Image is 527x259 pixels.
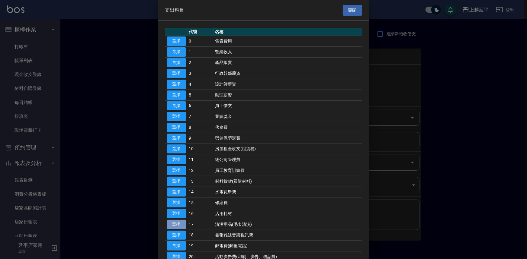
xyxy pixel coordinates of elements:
[165,7,185,13] span: 支出科目
[214,230,362,241] td: 書報雜誌音樂視訊費
[188,47,214,58] td: 1
[167,123,186,132] button: 選擇
[214,28,362,36] th: 名稱
[188,154,214,165] td: 11
[188,68,214,79] td: 3
[214,144,362,155] td: 房屋租金收支(租賃稅)
[214,90,362,101] td: 助理薪資
[167,144,186,154] button: 選擇
[188,230,214,241] td: 18
[188,58,214,68] td: 2
[167,90,186,100] button: 選擇
[167,198,186,208] button: 選擇
[188,90,214,101] td: 5
[167,209,186,219] button: 選擇
[214,165,362,176] td: 員工教育訓練費
[214,197,362,208] td: 修繕費
[214,176,362,187] td: 材料貨款(員購材料)
[214,187,362,198] td: 水電瓦斯費
[167,69,186,78] button: 選擇
[214,111,362,122] td: 業績獎金
[167,47,186,57] button: 選擇
[188,176,214,187] td: 13
[188,133,214,144] td: 9
[167,155,186,165] button: 選擇
[214,58,362,68] td: 產品販賣
[167,188,186,197] button: 選擇
[188,36,214,47] td: 0
[167,37,186,46] button: 選擇
[188,111,214,122] td: 7
[343,5,362,16] button: 關閉
[214,122,362,133] td: 伙食費
[188,187,214,198] td: 14
[167,101,186,111] button: 選擇
[188,122,214,133] td: 8
[167,242,186,251] button: 選擇
[188,79,214,90] td: 4
[167,112,186,122] button: 選擇
[188,219,214,230] td: 17
[214,133,362,144] td: 勞健保勞退費
[188,144,214,155] td: 10
[188,208,214,219] td: 16
[167,134,186,143] button: 選擇
[214,36,362,47] td: 售貨費用
[167,220,186,229] button: 選擇
[214,208,362,219] td: 店用耗材
[167,166,186,175] button: 選擇
[188,165,214,176] td: 12
[214,241,362,251] td: 郵電費(郵匯電話)
[188,241,214,251] td: 19
[188,101,214,112] td: 6
[214,47,362,58] td: 營業收入
[167,231,186,240] button: 選擇
[167,58,186,68] button: 選擇
[167,177,186,186] button: 選擇
[214,101,362,112] td: 員工借支
[214,68,362,79] td: 行政幹部薪資
[188,197,214,208] td: 15
[214,79,362,90] td: 設計師薪資
[214,154,362,165] td: 總公司管理費
[188,28,214,36] th: 代號
[214,219,362,230] td: 清潔用品(毛巾清洗)
[167,80,186,89] button: 選擇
